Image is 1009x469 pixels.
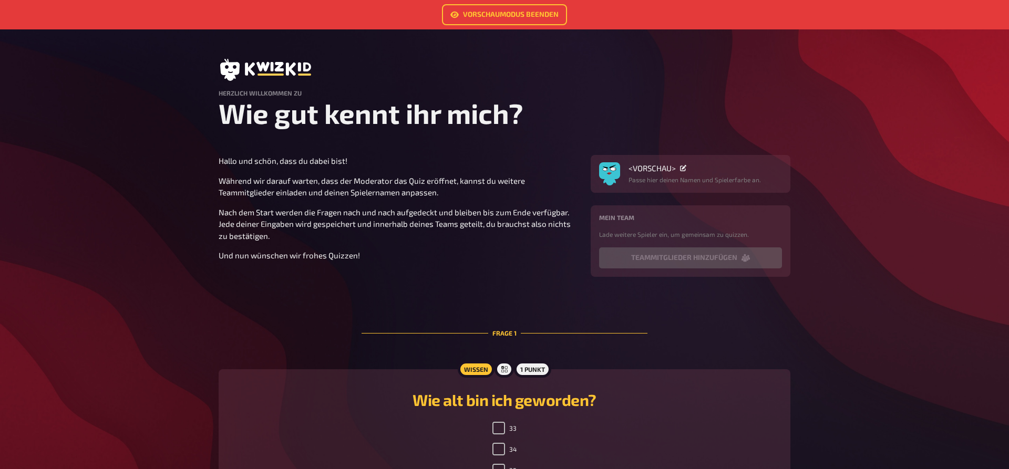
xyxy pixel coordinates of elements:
div: Wissen [458,361,495,378]
label: 34 [492,443,517,455]
h4: Herzlich Willkommen zu [219,89,790,97]
div: 1 Punkt [514,361,551,378]
div: Frage 1 [362,303,647,363]
p: Und nun wünschen wir frohes Quizzen! [219,249,578,262]
p: Während wir darauf warten, dass der Moderator das Quiz eröffnet, kannst du weitere Teammitglieder... [219,175,578,199]
h4: Mein Team [599,214,782,221]
p: Lade weitere Spieler ein, um gemeinsam zu quizzen. [599,230,782,239]
p: Nach dem Start werden die Fragen nach und nach aufgedeckt und bleiben bis zum Ende verfügbar. Jed... [219,206,578,242]
h1: Wie gut kennt ihr mich? [219,97,790,130]
a: Vorschaumodus beenden [442,4,567,25]
p: Passe hier deinen Namen und Spielerfarbe an. [629,175,761,184]
button: Avatar [599,163,620,184]
label: 33 [492,422,517,434]
p: Hallo und schön, dass du dabei bist! [219,155,578,167]
span: <VORSCHAU> [629,163,676,173]
img: Avatar [599,160,620,181]
button: Teammitglieder hinzufügen [599,247,782,268]
h2: Wie alt bin ich geworden? [231,390,778,409]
